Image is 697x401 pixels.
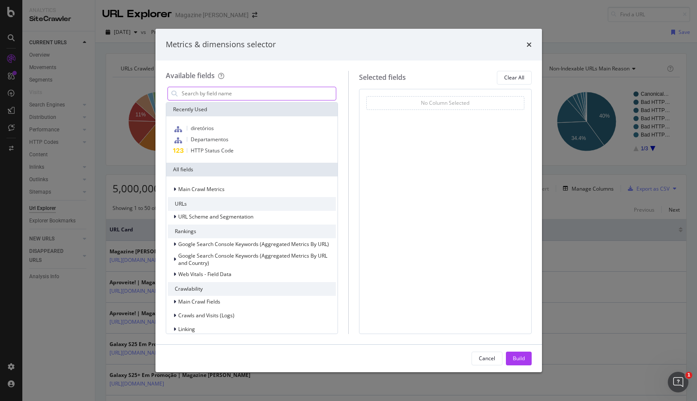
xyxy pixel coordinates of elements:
span: Departamentos [191,136,228,143]
div: Crawlability [168,282,336,296]
span: Web Vitals - Field Data [178,270,231,278]
span: Crawls and Visits (Logs) [178,312,234,319]
span: Main Crawl Metrics [178,185,225,193]
span: Google Search Console Keywords (Aggregated Metrics By URL and Country) [178,252,327,267]
div: Recently Used [166,103,338,116]
button: Clear All [497,71,532,85]
button: Cancel [472,352,502,365]
span: URL Scheme and Segmentation [178,213,253,220]
div: Selected fields [359,73,406,82]
div: All fields [166,163,338,176]
span: HTTP Status Code [191,147,234,154]
div: Clear All [504,74,524,81]
div: modal [155,29,542,372]
span: diretórios [191,125,214,132]
div: Cancel [479,355,495,362]
div: Available fields [166,71,215,80]
span: Google Search Console Keywords (Aggregated Metrics By URL) [178,240,329,248]
div: Rankings [168,225,336,238]
span: Linking [178,325,195,333]
div: Metrics & dimensions selector [166,39,276,50]
div: URLs [168,197,336,211]
span: Main Crawl Fields [178,298,220,305]
iframe: Intercom live chat [668,372,688,392]
button: Build [506,352,532,365]
span: 1 [685,372,692,379]
div: No Column Selected [421,99,469,106]
div: Build [513,355,525,362]
div: times [527,39,532,50]
input: Search by field name [181,87,336,100]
